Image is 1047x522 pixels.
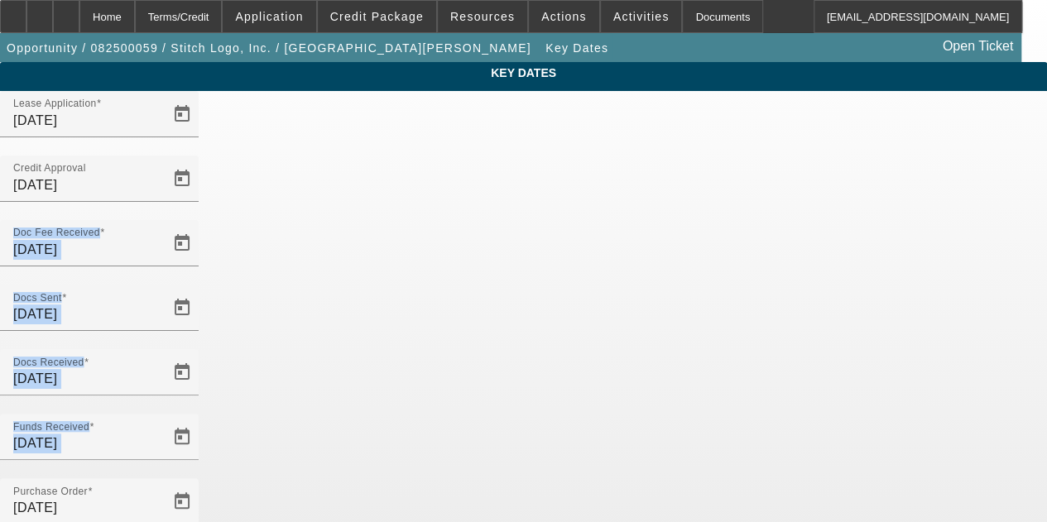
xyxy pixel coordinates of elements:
button: Open calendar [166,227,199,260]
button: Activities [601,1,682,32]
span: Opportunity / 082500059 / Stitch Logo, Inc. / [GEOGRAPHIC_DATA][PERSON_NAME] [7,41,531,55]
button: Open calendar [166,420,199,453]
button: Open calendar [166,485,199,518]
span: Actions [541,10,587,23]
span: Application [235,10,303,23]
button: Open calendar [166,98,199,131]
button: Application [223,1,315,32]
mat-label: Lease Application [13,98,96,109]
mat-label: Doc Fee Received [13,227,100,238]
span: Credit Package [330,10,424,23]
button: Resources [438,1,527,32]
button: Key Dates [541,33,612,63]
mat-label: Credit Approval [13,163,86,174]
mat-label: Funds Received [13,421,89,432]
button: Open calendar [166,291,199,324]
span: Key Dates [545,41,608,55]
span: Key Dates [12,66,1035,79]
mat-label: Docs Received [13,357,84,367]
span: Activities [613,10,670,23]
button: Open calendar [166,162,199,195]
mat-label: Purchase Order [13,486,88,496]
button: Open calendar [166,356,199,389]
span: Resources [450,10,515,23]
a: Open Ticket [936,32,1020,60]
button: Credit Package [318,1,436,32]
mat-label: Docs Sent [13,292,62,303]
button: Actions [529,1,599,32]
